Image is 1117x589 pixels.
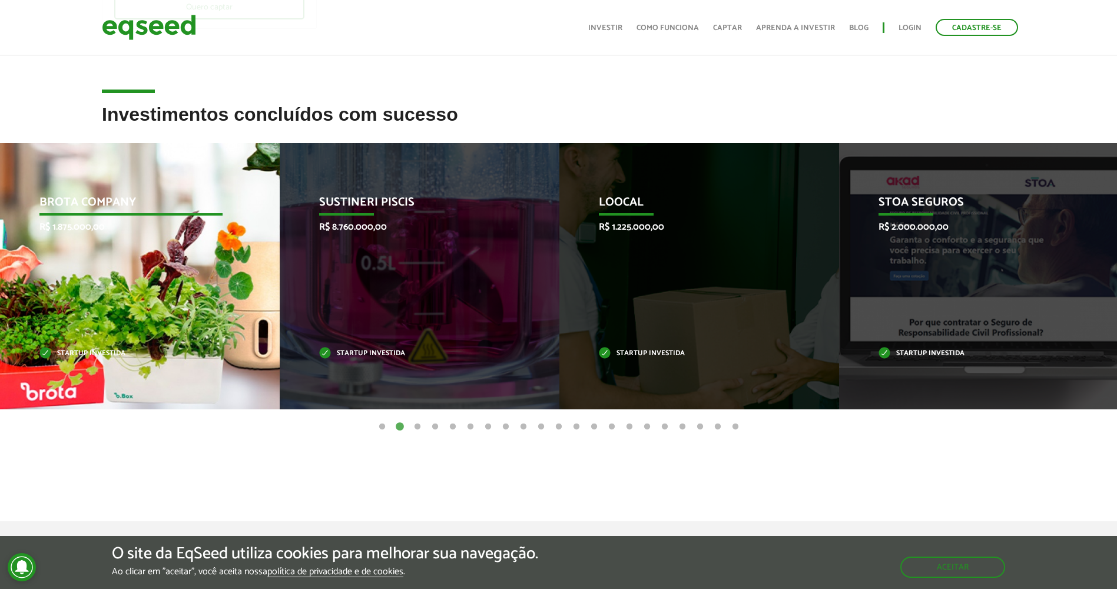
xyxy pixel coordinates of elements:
a: Captar [713,24,742,32]
button: 8 of 21 [500,421,512,433]
p: R$ 2.000.000,00 [879,221,1062,233]
button: 4 of 21 [429,421,441,433]
button: 17 of 21 [659,421,671,433]
button: 9 of 21 [518,421,529,433]
p: Startup investida [319,350,503,357]
button: 16 of 21 [641,421,653,433]
button: 5 of 21 [447,421,459,433]
p: Startup investida [879,350,1062,357]
p: Ao clicar em "aceitar", você aceita nossa . [112,566,538,577]
button: 2 of 21 [394,421,406,433]
p: Startup investida [39,350,223,357]
a: política de privacidade e de cookies [267,567,403,577]
p: R$ 1.875.000,00 [39,221,223,233]
a: Aprenda a investir [756,24,835,32]
a: Investir [588,24,622,32]
p: STOA Seguros [879,196,1062,216]
p: R$ 8.760.000,00 [319,221,503,233]
a: Cadastre-se [936,19,1018,36]
button: 10 of 21 [535,421,547,433]
h5: O site da EqSeed utiliza cookies para melhorar sua navegação. [112,545,538,563]
button: 20 of 21 [712,421,724,433]
p: R$ 1.225.000,00 [599,221,783,233]
button: 7 of 21 [482,421,494,433]
img: EqSeed [102,12,196,43]
p: Startup investida [599,350,783,357]
li: Investir [158,535,195,551]
button: 12 of 21 [571,421,582,433]
button: 1 of 21 [376,421,388,433]
button: 18 of 21 [677,421,688,433]
button: 21 of 21 [730,421,741,433]
p: Brota Company [39,196,223,216]
button: 3 of 21 [412,421,423,433]
a: Blog [849,24,869,32]
p: Sustineri Piscis [319,196,503,216]
button: 14 of 21 [606,421,618,433]
button: 11 of 21 [553,421,565,433]
a: Como funciona [637,24,699,32]
button: Aceitar [900,557,1005,578]
button: 6 of 21 [465,421,476,433]
a: Login [899,24,922,32]
h2: Investimentos concluídos com sucesso [102,104,1015,143]
p: Loocal [599,196,783,216]
button: 19 of 21 [694,421,706,433]
button: 13 of 21 [588,421,600,433]
button: 15 of 21 [624,421,635,433]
